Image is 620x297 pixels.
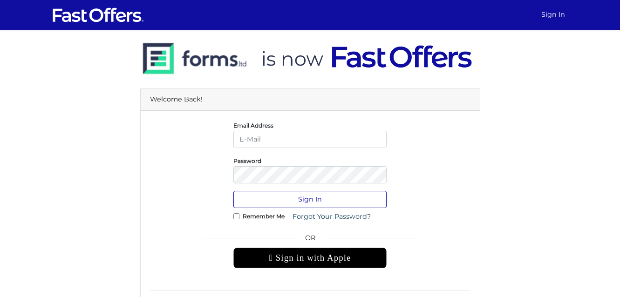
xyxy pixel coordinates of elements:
span: OR [233,233,387,248]
div: Welcome Back! [141,88,480,111]
button: Sign In [233,191,387,208]
label: Remember Me [243,215,285,217]
label: Email Address [233,124,273,127]
a: Sign In [538,6,569,24]
input: E-Mail [233,131,387,148]
label: Password [233,160,261,162]
div: Sign in with Apple [233,248,387,268]
a: Forgot Your Password? [286,208,377,225]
